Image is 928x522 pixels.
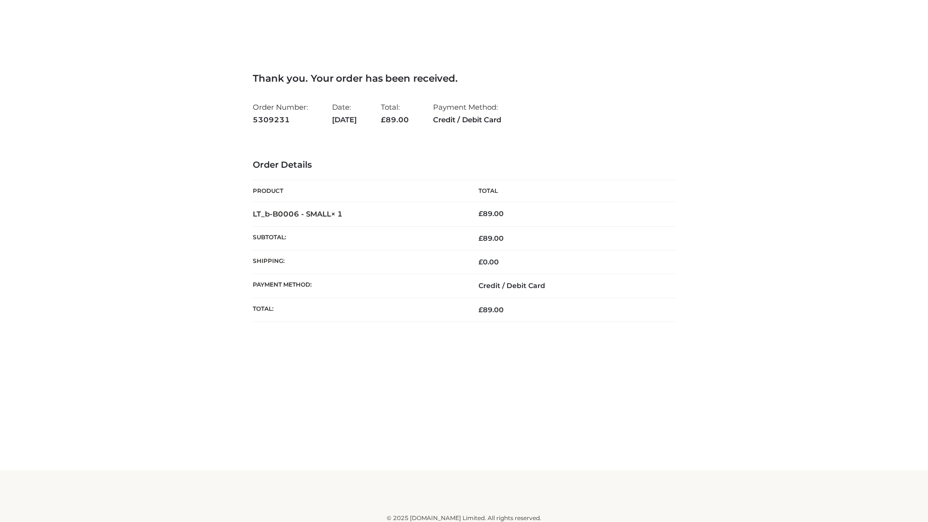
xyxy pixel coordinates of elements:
span: £ [381,115,386,124]
strong: Credit / Debit Card [433,114,501,126]
th: Payment method: [253,274,464,298]
li: Total: [381,99,409,128]
strong: 5309231 [253,114,308,126]
td: Credit / Debit Card [464,274,675,298]
bdi: 0.00 [478,258,499,266]
span: 89.00 [478,305,504,314]
strong: × 1 [331,209,343,218]
bdi: 89.00 [478,209,504,218]
li: Date: [332,99,357,128]
h3: Thank you. Your order has been received. [253,72,675,84]
strong: LT_b-B0006 - SMALL [253,209,343,218]
span: 89.00 [478,234,504,243]
th: Subtotal: [253,226,464,250]
li: Payment Method: [433,99,501,128]
li: Order Number: [253,99,308,128]
th: Shipping: [253,250,464,274]
span: £ [478,234,483,243]
th: Product [253,180,464,202]
h3: Order Details [253,160,675,171]
span: £ [478,258,483,266]
th: Total: [253,298,464,321]
span: £ [478,209,483,218]
th: Total [464,180,675,202]
span: 89.00 [381,115,409,124]
span: £ [478,305,483,314]
strong: [DATE] [332,114,357,126]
